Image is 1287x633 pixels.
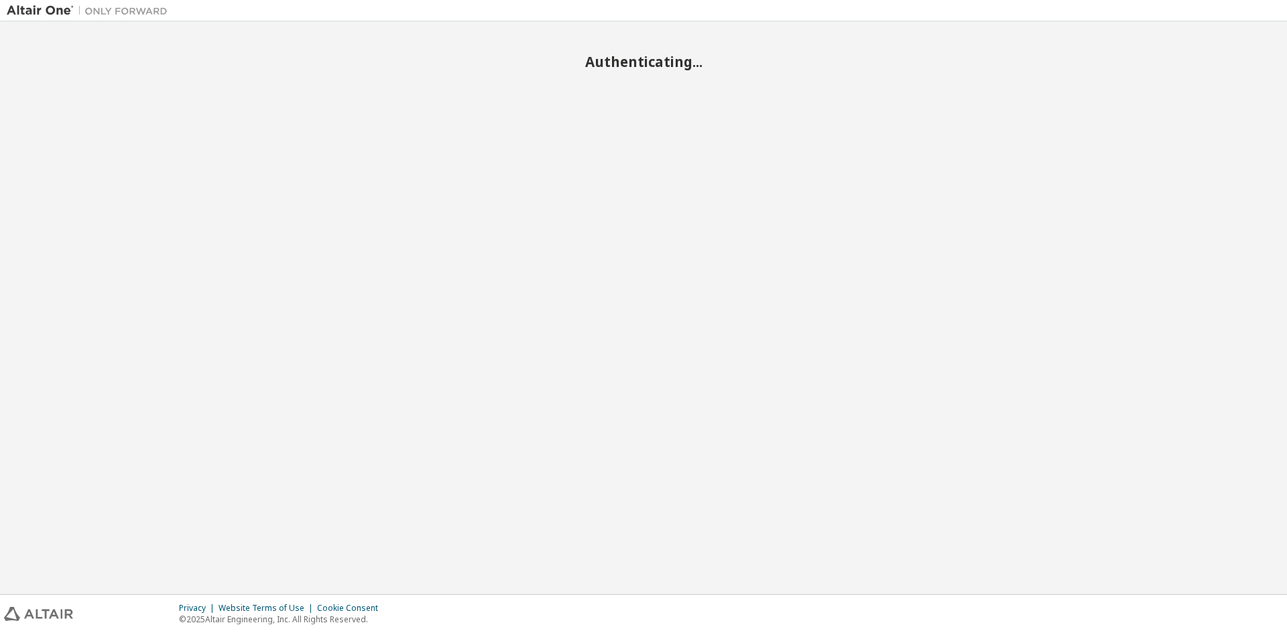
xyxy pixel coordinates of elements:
[179,603,219,614] div: Privacy
[7,4,174,17] img: Altair One
[219,603,317,614] div: Website Terms of Use
[4,607,73,621] img: altair_logo.svg
[317,603,386,614] div: Cookie Consent
[7,53,1280,70] h2: Authenticating...
[179,614,386,625] p: © 2025 Altair Engineering, Inc. All Rights Reserved.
